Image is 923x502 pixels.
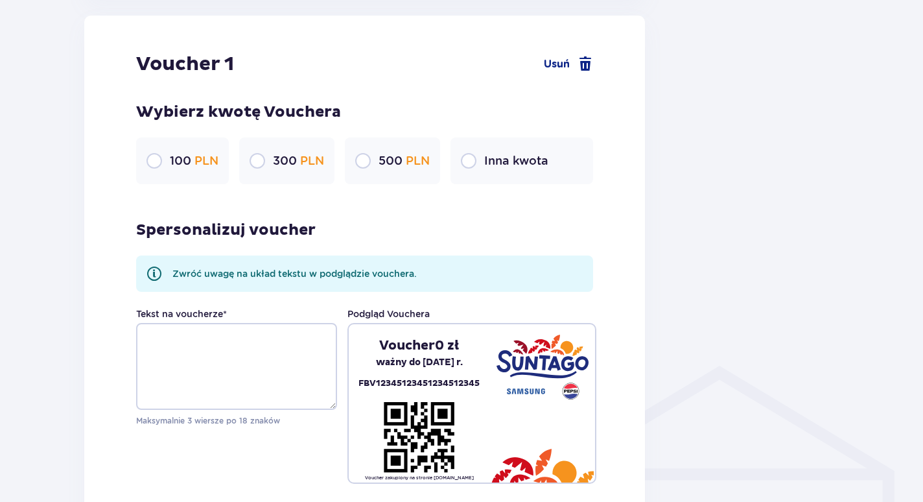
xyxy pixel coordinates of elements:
p: Voucher zakupiony na stronie [DOMAIN_NAME] [365,475,474,481]
span: Usuń [544,57,570,71]
p: ważny do [DATE] r. [376,354,463,371]
a: Usuń [544,56,593,72]
p: 500 [379,153,430,169]
span: PLN [406,154,430,167]
p: Voucher 0 zł [379,337,459,354]
p: 100 [170,153,218,169]
p: Wybierz kwotę Vouchera [136,102,593,122]
p: Inna kwota [484,153,548,169]
span: PLN [194,154,218,167]
p: FBV12345123451234512345 [358,376,480,391]
p: Podgląd Vouchera [347,307,430,320]
p: Spersonalizuj voucher [136,221,316,240]
p: 300 [273,153,324,169]
p: Zwróć uwagę na układ tekstu w podglądzie vouchera. [172,267,417,280]
img: Suntago - Samsung - Pepsi [497,335,589,400]
span: PLN [300,154,324,167]
label: Tekst na voucherze * [136,307,227,320]
p: Maksymalnie 3 wiersze po 18 znaków [136,415,337,427]
p: Voucher 1 [136,52,234,77]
